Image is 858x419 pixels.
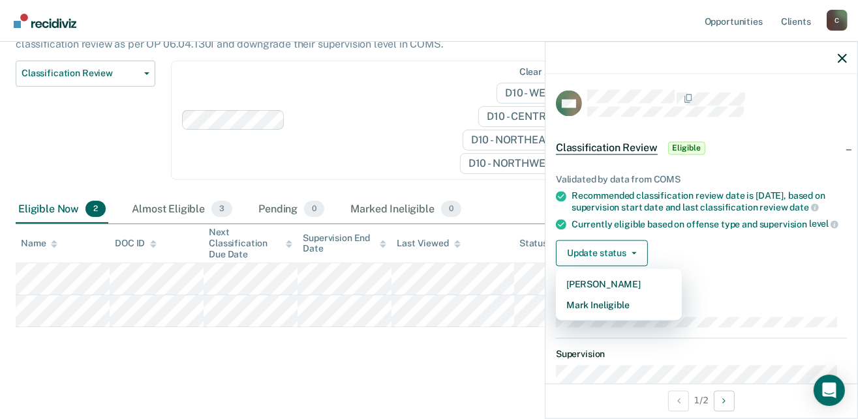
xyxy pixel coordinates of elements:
span: 0 [304,201,324,218]
span: Eligible [668,142,705,155]
dt: Supervision [556,349,847,360]
dt: Eligibility Date [556,287,847,298]
div: C [827,10,848,31]
span: 3 [211,201,232,218]
button: Mark Ineligible [556,295,682,316]
span: D10 - NORTHEAST [463,130,577,151]
span: Classification Review [22,68,139,79]
span: D10 - WEST [497,83,577,104]
div: Validated by data from COMS [556,175,847,186]
div: Next Classification Due Date [209,227,292,259]
div: Clear agents [519,66,575,78]
span: 0 [441,201,461,218]
div: Eligible Now [16,195,108,224]
button: Previous Opportunity [668,390,689,411]
div: Marked Ineligible [348,195,464,224]
div: Name [21,238,57,249]
div: Supervision End Date [303,233,386,255]
div: Recommended classification review date is [DATE], based on supervision start date and last classi... [572,191,847,213]
button: Update status [556,240,648,267]
span: date [789,202,818,212]
div: Last Viewed [397,238,460,249]
div: Open Intercom Messenger [814,375,845,406]
span: level [809,219,838,229]
span: 2 [85,201,106,218]
span: Classification Review [556,142,658,155]
button: Profile dropdown button [827,10,848,31]
div: Almost Eligible [129,195,235,224]
div: DOC ID [115,238,157,249]
img: Recidiviz [14,14,76,28]
div: Status [519,238,547,249]
div: Classification ReviewEligible [545,128,857,169]
dt: Next Classification Due Date [556,303,847,314]
span: D10 - NORTHWEST [460,153,577,174]
div: Currently eligible based on offense type and supervision [572,218,847,230]
div: 1 / 2 [545,383,857,418]
div: Pending [256,195,327,224]
button: Next Opportunity [714,390,735,411]
span: D10 - CENTRAL [478,106,577,127]
button: [PERSON_NAME] [556,274,682,295]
